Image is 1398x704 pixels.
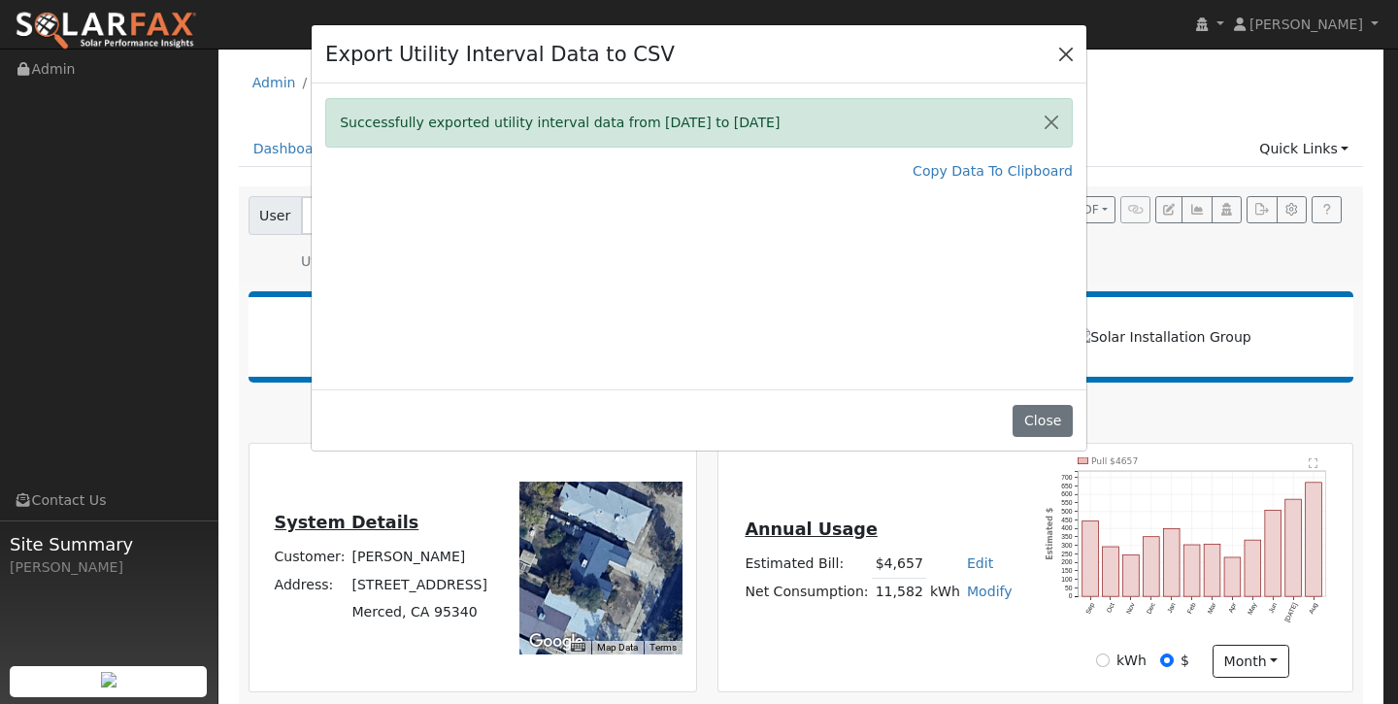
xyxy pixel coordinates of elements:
div: Successfully exported utility interval data from [DATE] to [DATE] [325,98,1073,148]
h4: Export Utility Interval Data to CSV [325,39,675,70]
button: Close [1052,40,1080,67]
button: Close [1013,405,1072,438]
button: Close [1031,99,1072,147]
a: Copy Data To Clipboard [913,161,1073,182]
